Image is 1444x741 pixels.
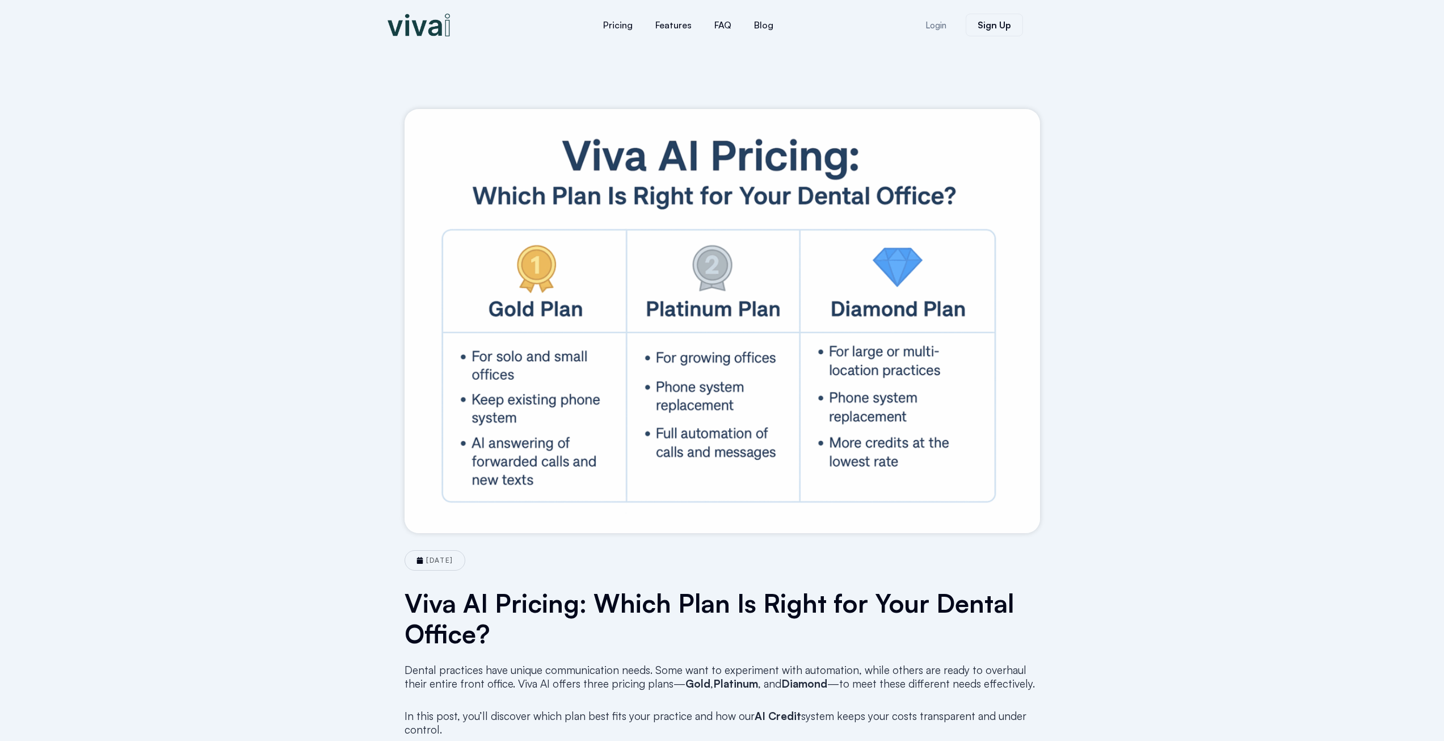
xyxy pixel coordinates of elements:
strong: Diamond [781,677,827,690]
a: Sign Up [966,14,1023,36]
p: In this post, you’ll discover which plan best fits your practice and how our system keeps your co... [405,709,1040,736]
a: Pricing [592,11,644,39]
a: Blog [743,11,785,39]
a: [DATE] [416,556,453,564]
a: Login [912,14,960,36]
img: Viva AI Pricing [405,109,1040,533]
time: [DATE] [426,556,453,564]
nav: Menu [524,11,853,39]
span: Login [925,21,946,30]
a: Features [644,11,703,39]
strong: Platinum [713,677,758,690]
strong: AI Credit [755,709,801,723]
h1: Viva AI Pricing: Which Plan Is Right for Your Dental Office? [405,588,1040,649]
span: Sign Up [978,20,1011,30]
p: Dental practices have unique communication needs. Some want to experiment with automation, while ... [405,663,1040,690]
a: FAQ [703,11,743,39]
strong: Gold [685,677,710,690]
